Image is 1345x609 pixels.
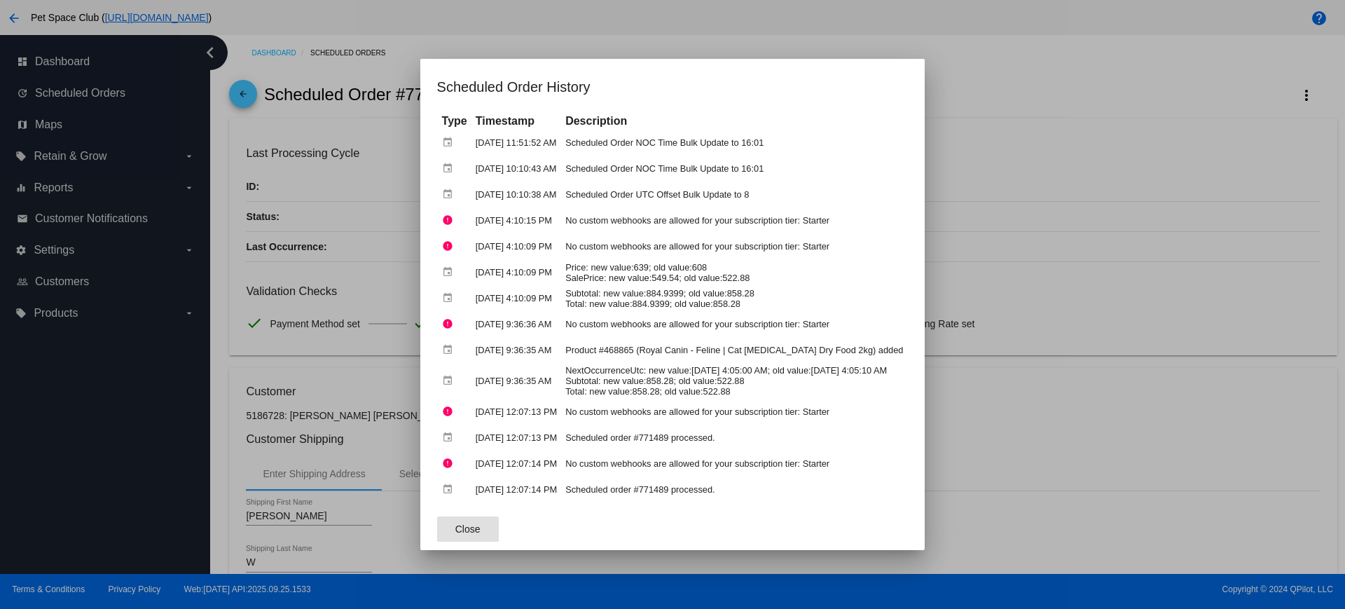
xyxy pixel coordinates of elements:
mat-icon: error [442,401,459,423]
h1: Scheduled Order History [437,76,909,98]
td: [DATE] 4:10:09 PM [472,286,560,310]
td: No custom webhooks are allowed for your subscription tier: Starter [562,312,906,336]
td: [DATE] 12:07:14 PM [472,451,560,476]
mat-icon: error [442,453,459,474]
mat-icon: event [442,132,459,153]
td: Subtotal: new value:884.9399; old value:858.28 Total: new value:884.9399; old value:858.28 [562,286,906,310]
td: [DATE] 9:36:36 AM [472,312,560,336]
td: Product #468865 (Royal Canin - Feline | Cat [MEDICAL_DATA] Dry Food 2kg) added [562,338,906,362]
td: [DATE] 4:10:09 PM [472,260,560,285]
mat-icon: event [442,184,459,205]
td: [DATE] 11:51:52 AM [472,130,560,155]
td: [DATE] 4:10:09 PM [472,234,560,259]
td: No custom webhooks are allowed for your subscription tier: Starter [562,503,906,528]
mat-icon: error [442,505,459,526]
td: No custom webhooks are allowed for your subscription tier: Starter [562,208,906,233]
td: [DATE] 12:07:14 PM [472,477,560,502]
mat-icon: event [442,287,459,309]
th: Description [562,114,906,129]
mat-icon: event [442,339,459,361]
td: [DATE] 9:36:35 AM [472,364,560,398]
td: Price: new value:639; old value:608 SalePrice: new value:549.54; old value:522.88 [562,260,906,285]
mat-icon: event [442,158,459,179]
td: [DATE] 12:07:13 PM [472,425,560,450]
mat-icon: event [442,427,459,449]
mat-icon: error [442,313,459,335]
mat-icon: event [442,370,459,392]
td: Scheduled Order UTC Offset Bulk Update to 8 [562,182,906,207]
button: Close dialog [437,516,499,542]
mat-icon: error [442,235,459,257]
td: [DATE] 4:10:15 PM [472,208,560,233]
span: Close [455,524,481,535]
mat-icon: error [442,210,459,231]
td: Scheduled order #771489 processed. [562,425,906,450]
td: No custom webhooks are allowed for your subscription tier: Starter [562,234,906,259]
td: Scheduled Order NOC Time Bulk Update to 16:01 [562,130,906,155]
mat-icon: event [442,261,459,283]
td: [DATE] 10:10:38 AM [472,182,560,207]
td: [DATE] 12:07:13 PM [472,399,560,424]
th: Type [439,114,471,129]
td: No custom webhooks are allowed for your subscription tier: Starter [562,451,906,476]
td: Scheduled order #771489 processed. [562,477,906,502]
td: [DATE] 9:36:35 AM [472,338,560,362]
td: NextOccurrenceUtc: new value:[DATE] 4:05:00 AM; old value:[DATE] 4:05:10 AM Subtotal: new value:8... [562,364,906,398]
td: [DATE] 10:10:43 AM [472,156,560,181]
td: [DATE] 10:08:25 AM [472,503,560,528]
th: Timestamp [472,114,560,129]
td: Scheduled Order NOC Time Bulk Update to 16:01 [562,156,906,181]
mat-icon: event [442,479,459,500]
td: No custom webhooks are allowed for your subscription tier: Starter [562,399,906,424]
